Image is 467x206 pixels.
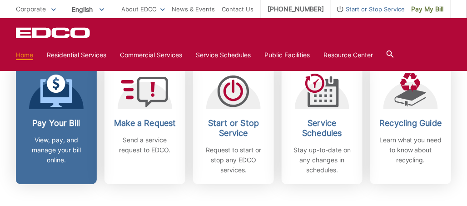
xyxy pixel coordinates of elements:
a: Commercial Services [120,50,182,60]
h2: Recycling Guide [377,118,444,128]
span: English [65,2,111,17]
p: Send a service request to EDCO. [111,135,179,155]
h2: Service Schedules [288,118,356,138]
a: Service Schedules Stay up-to-date on any changes in schedules. [282,64,363,184]
p: Learn what you need to know about recycling. [377,135,444,165]
a: Resource Center [323,50,373,60]
a: EDCD logo. Return to the homepage. [16,27,91,38]
p: Stay up-to-date on any changes in schedules. [288,145,356,175]
p: View, pay, and manage your bill online. [23,135,90,165]
a: Make a Request Send a service request to EDCO. [104,64,185,184]
a: Pay Your Bill View, pay, and manage your bill online. [16,64,97,184]
p: Request to start or stop any EDCO services. [200,145,267,175]
a: About EDCO [121,4,165,14]
span: Corporate [16,5,46,13]
a: News & Events [172,4,215,14]
h2: Start or Stop Service [200,118,267,138]
span: Pay My Bill [412,4,444,14]
a: Contact Us [222,4,253,14]
a: Recycling Guide Learn what you need to know about recycling. [370,64,451,184]
a: Home [16,50,33,60]
a: Residential Services [47,50,106,60]
a: Service Schedules [196,50,251,60]
h2: Make a Request [111,118,179,128]
h2: Pay Your Bill [23,118,90,128]
a: Public Facilities [264,50,310,60]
